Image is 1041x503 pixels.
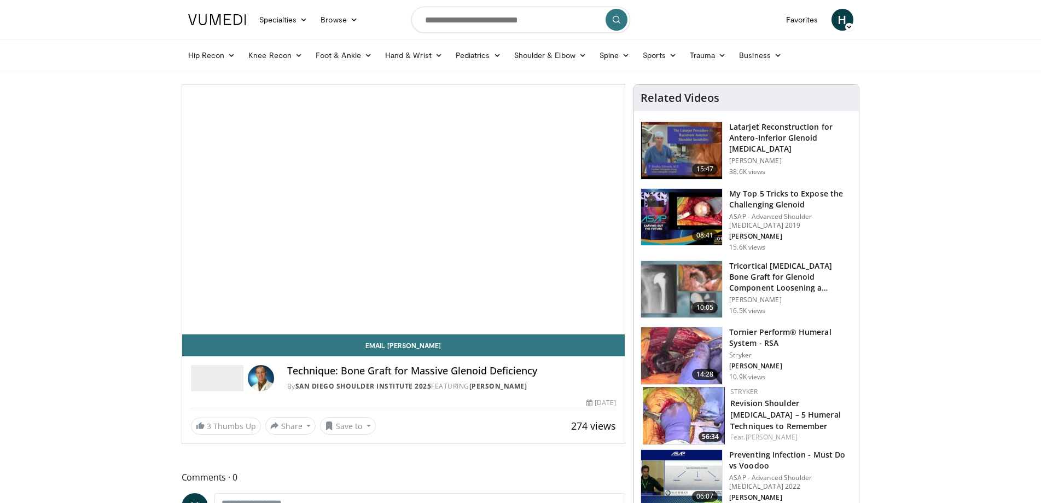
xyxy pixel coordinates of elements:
a: H [831,9,853,31]
button: Save to [320,417,376,435]
p: 15.6K views [729,243,765,252]
img: 13e13d31-afdc-4990-acd0-658823837d7a.150x105_q85_crop-smart_upscale.jpg [643,387,725,444]
a: Hip Recon [182,44,242,66]
a: Spine [593,44,636,66]
a: Business [732,44,788,66]
h3: My Top 5 Tricks to Expose the Challenging Glenoid [729,188,852,210]
span: 56:34 [699,432,722,442]
span: Comments 0 [182,470,626,484]
h3: Tricortical [MEDICAL_DATA] Bone Graft for Glenoid Component Loosening a… [729,261,852,293]
span: 14:28 [692,369,718,380]
a: Revision Shoulder [MEDICAL_DATA] – 5 Humeral Techniques to Remember [730,398,841,431]
div: By FEATURING [287,381,617,391]
p: [PERSON_NAME] [729,232,852,241]
img: VuMedi Logo [188,14,246,25]
h3: Latarjet Reconstruction for Antero-Inferior Glenoid [MEDICAL_DATA] [729,122,852,154]
input: Search topics, interventions [411,7,630,33]
img: c16ff475-65df-4a30-84a2-4b6c3a19e2c7.150x105_q85_crop-smart_upscale.jpg [641,327,722,384]
a: Browse [314,9,364,31]
a: Hand & Wrist [379,44,449,66]
span: 06:07 [692,491,718,502]
a: 14:28 Tornier Perform® Humeral System - RSA Stryker [PERSON_NAME] 10.9K views [641,327,852,385]
span: 15:47 [692,164,718,175]
div: [DATE] [586,398,616,408]
a: [PERSON_NAME] [746,432,798,442]
a: 08:41 My Top 5 Tricks to Expose the Challenging Glenoid ASAP - Advanced Shoulder [MEDICAL_DATA] 2... [641,188,852,252]
p: 38.6K views [729,167,765,176]
h4: Related Videos [641,91,719,105]
button: Share [265,417,316,435]
a: Specialties [253,9,315,31]
a: [PERSON_NAME] [469,381,527,391]
h3: Tornier Perform® Humeral System - RSA [729,327,852,349]
img: b61a968a-1fa8-450f-8774-24c9f99181bb.150x105_q85_crop-smart_upscale.jpg [641,189,722,246]
p: [PERSON_NAME] [729,493,852,502]
p: [PERSON_NAME] [729,296,852,304]
a: 10:05 Tricortical [MEDICAL_DATA] Bone Graft for Glenoid Component Loosening a… [PERSON_NAME] 16.5... [641,261,852,319]
a: Email [PERSON_NAME] [182,334,625,356]
p: 10.9K views [729,373,765,381]
video-js: Video Player [182,85,625,334]
img: 38708_0000_3.png.150x105_q85_crop-smart_upscale.jpg [641,122,722,179]
h3: Preventing Infection - Must Do vs Voodoo [729,449,852,471]
a: Foot & Ankle [309,44,379,66]
a: San Diego Shoulder Institute 2025 [295,381,432,391]
p: ASAP - Advanced Shoulder [MEDICAL_DATA] 2022 [729,473,852,491]
div: Feat. [730,432,850,442]
a: 15:47 Latarjet Reconstruction for Antero-Inferior Glenoid [MEDICAL_DATA] [PERSON_NAME] 38.6K views [641,122,852,180]
p: Stryker [729,351,852,360]
span: 3 [207,421,211,431]
a: Shoulder & Elbow [508,44,593,66]
a: 3 Thumbs Up [191,418,261,435]
a: Pediatrics [449,44,508,66]
p: [PERSON_NAME] [729,157,852,165]
a: Knee Recon [242,44,309,66]
p: ASAP - Advanced Shoulder [MEDICAL_DATA] 2019 [729,212,852,230]
span: 274 views [571,419,616,432]
span: 10:05 [692,302,718,313]
a: 56:34 [643,387,725,444]
a: Trauma [683,44,733,66]
a: Favorites [780,9,825,31]
p: 16.5K views [729,307,765,315]
span: 08:41 [692,230,718,241]
img: Avatar [248,365,274,391]
img: 54195_0000_3.png.150x105_q85_crop-smart_upscale.jpg [641,261,722,318]
a: Sports [636,44,683,66]
a: Stryker [730,387,758,396]
h4: Technique: Bone Graft for Massive Glenoid Deficiency [287,365,617,377]
p: [PERSON_NAME] [729,362,852,371]
img: San Diego Shoulder Institute 2025 [191,365,243,391]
